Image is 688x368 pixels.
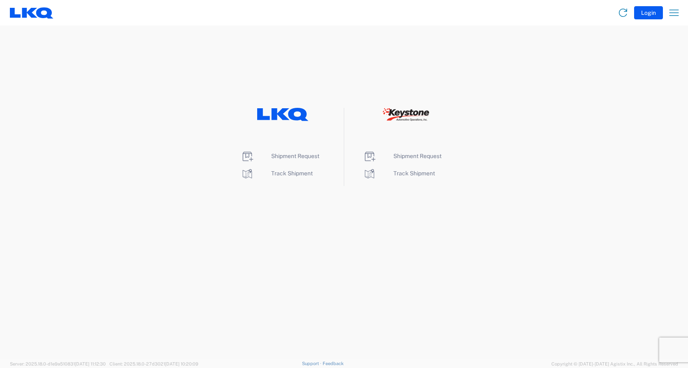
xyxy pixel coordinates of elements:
a: Shipment Request [241,153,319,159]
span: Track Shipment [271,170,313,177]
span: Copyright © [DATE]-[DATE] Agistix Inc., All Rights Reserved [551,360,678,368]
span: [DATE] 11:12:30 [75,361,106,366]
span: Server: 2025.18.0-d1e9a510831 [10,361,106,366]
a: Shipment Request [363,153,442,159]
span: Shipment Request [271,153,319,159]
a: Feedback [323,361,344,366]
a: Support [302,361,323,366]
button: Login [634,6,663,19]
span: Client: 2025.18.0-27d3021 [109,361,198,366]
a: Track Shipment [363,170,435,177]
span: Track Shipment [393,170,435,177]
span: [DATE] 10:20:09 [165,361,198,366]
span: Shipment Request [393,153,442,159]
a: Track Shipment [241,170,313,177]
